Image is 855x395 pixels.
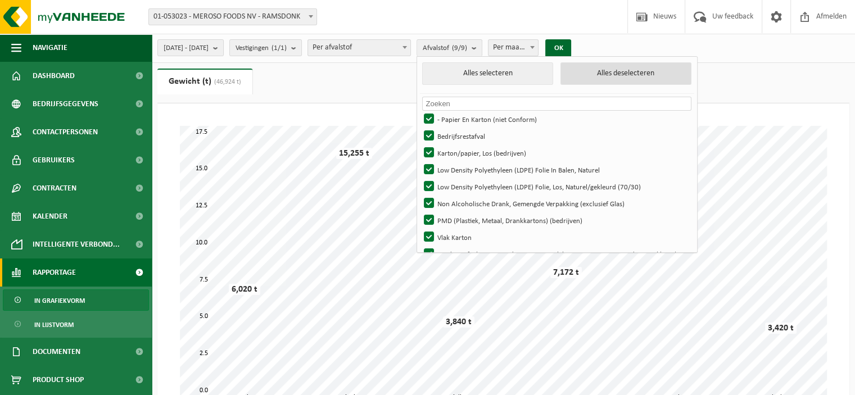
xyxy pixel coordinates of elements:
count: (1/1) [272,44,287,52]
label: Bedrijfsrestafval [422,128,690,144]
count: (9/9) [452,44,467,52]
div: 7,172 t [550,267,582,278]
div: 6,020 t [229,284,260,295]
div: 3,840 t [443,316,474,328]
span: 01-053023 - MEROSO FOODS NV - RAMSDONK [148,8,317,25]
div: 15,255 t [336,148,372,159]
span: Contracten [33,174,76,202]
button: Alles deselecteren [560,62,691,85]
span: [DATE] - [DATE] [164,40,209,57]
button: Afvalstof(9/9) [417,39,482,56]
span: Intelligente verbond... [33,230,120,258]
input: Zoeken [422,97,691,111]
span: Afvalstof [423,40,467,57]
a: In grafiekvorm [3,289,149,311]
span: Per maand [488,39,539,56]
span: Navigatie [33,34,67,62]
span: Gebruikers [33,146,75,174]
span: Bedrijfsgegevens [33,90,98,118]
span: Vestigingen [236,40,287,57]
button: [DATE] - [DATE] [157,39,224,56]
label: - Papier En Karton (niet Conform) [422,111,690,128]
label: Low Density Polyethyleen (LDPE) Folie In Balen, Naturel [422,161,690,178]
label: Karton/papier, Los (bedrijven) [422,144,690,161]
span: Per afvalstof [308,40,410,56]
span: Per maand [488,40,539,56]
span: Dashboard [33,62,75,90]
span: In lijstvorm [34,314,74,335]
div: 3,420 t [765,323,797,334]
button: Vestigingen(1/1) [229,39,302,56]
a: In lijstvorm [3,314,149,335]
span: Documenten [33,338,80,366]
label: Voedingsafval, Bevat Producten Van Dierlijke Oorsprong, Gemengde Verpakking (exclusief Glas), Cat... [422,246,690,262]
span: Rapportage [33,258,76,287]
a: Gewicht (t) [157,69,252,94]
span: Per afvalstof [307,39,411,56]
span: Kalender [33,202,67,230]
button: Alles selecteren [422,62,553,85]
span: Contactpersonen [33,118,98,146]
label: Low Density Polyethyleen (LDPE) Folie, Los, Naturel/gekleurd (70/30) [422,178,690,195]
label: Non Alcoholische Drank, Gemengde Verpakking (exclusief Glas) [422,195,690,212]
label: PMD (Plastiek, Metaal, Drankkartons) (bedrijven) [422,212,690,229]
label: Vlak Karton [422,229,690,246]
span: 01-053023 - MEROSO FOODS NV - RAMSDONK [149,9,316,25]
span: In grafiekvorm [34,290,85,311]
span: (46,924 t) [211,79,241,85]
span: Product Shop [33,366,84,394]
button: OK [545,39,571,57]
